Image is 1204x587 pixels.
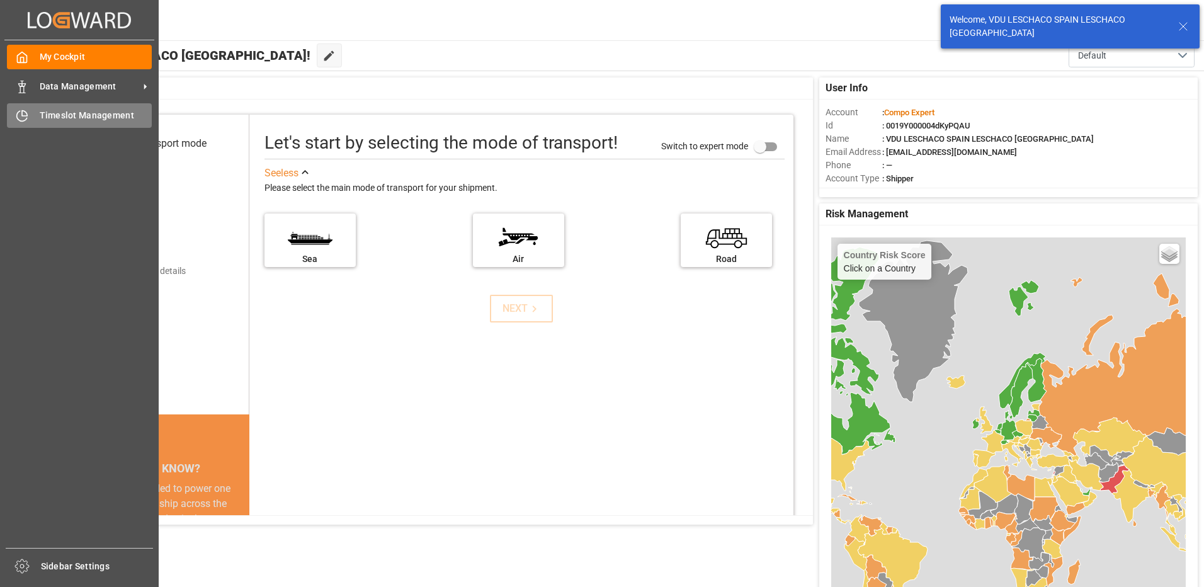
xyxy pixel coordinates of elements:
[826,119,882,132] span: Id
[264,130,618,156] div: Let's start by selecting the mode of transport!
[661,140,748,151] span: Switch to expert mode
[826,106,882,119] span: Account
[687,253,766,266] div: Road
[52,43,310,67] span: Hello VDU LESCHACO [GEOGRAPHIC_DATA]!
[41,560,154,573] span: Sidebar Settings
[7,103,152,128] a: Timeslot Management
[826,207,908,222] span: Risk Management
[232,481,249,587] button: next slide / item
[884,108,934,117] span: Compo Expert
[1069,43,1195,67] button: open menu
[882,121,970,130] span: : 0019Y000004dKyPQAU
[107,265,186,278] div: Add shipping details
[882,147,1017,157] span: : [EMAIL_ADDRESS][DOMAIN_NAME]
[40,50,152,64] span: My Cockpit
[7,45,152,69] a: My Cockpit
[844,250,926,273] div: Click on a Country
[826,172,882,185] span: Account Type
[1159,244,1179,264] a: Layers
[844,250,926,260] h4: Country Risk Score
[40,109,152,122] span: Timeslot Management
[882,174,914,183] span: : Shipper
[40,80,139,93] span: Data Management
[490,295,553,322] button: NEXT
[950,13,1166,40] div: Welcome, VDU LESCHACO SPAIN LESCHACO [GEOGRAPHIC_DATA]
[882,134,1094,144] span: : VDU LESCHACO SPAIN LESCHACO [GEOGRAPHIC_DATA]
[503,301,541,316] div: NEXT
[826,81,868,96] span: User Info
[882,108,934,117] span: :
[826,159,882,172] span: Phone
[826,145,882,159] span: Email Address
[1078,49,1106,62] span: Default
[264,181,785,196] div: Please select the main mode of transport for your shipment.
[882,161,892,170] span: : —
[271,253,349,266] div: Sea
[264,166,298,181] div: See less
[826,132,882,145] span: Name
[479,253,558,266] div: Air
